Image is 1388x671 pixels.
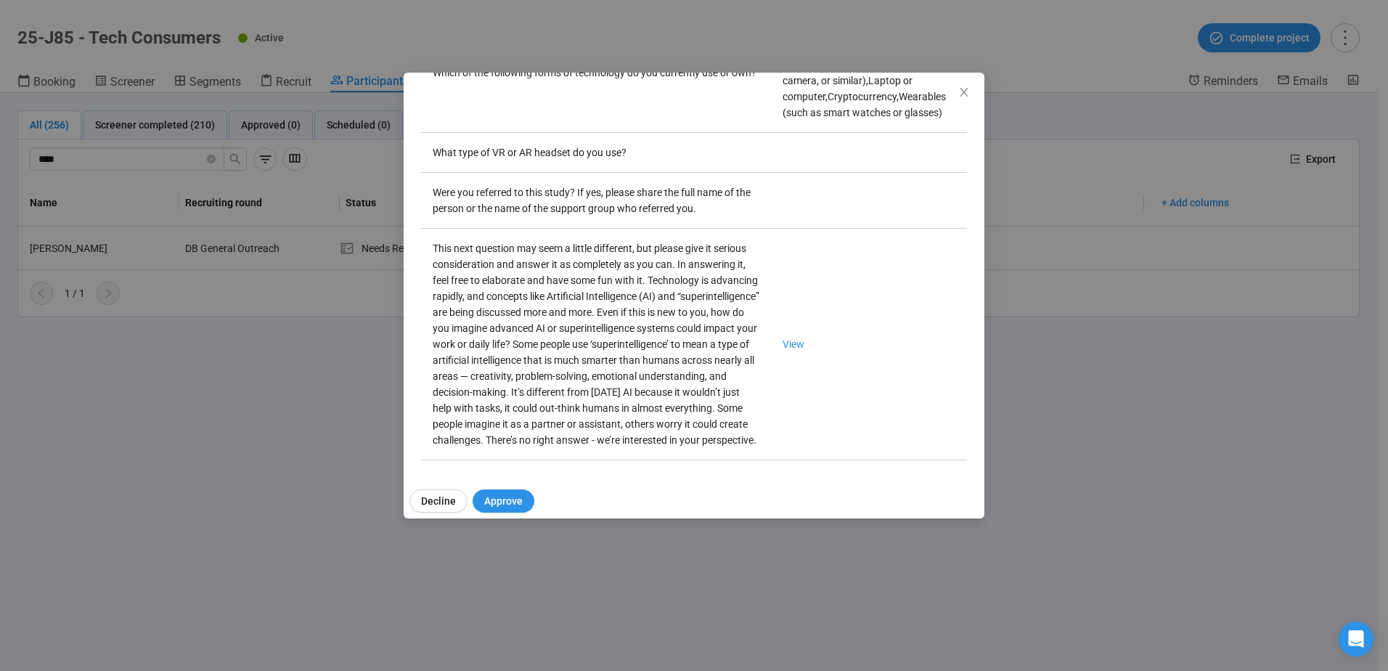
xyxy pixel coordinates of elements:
[783,338,804,350] a: View
[421,493,456,509] span: Decline
[771,13,967,133] td: Social media platforms for content creation , Smart Home Devices (such as smart thermostat, smart...
[473,489,534,513] button: Approve
[421,173,771,229] td: Were you referred to this study? If yes, please share the full name of the person or the name of ...
[958,86,970,98] span: close
[1339,622,1373,656] div: Open Intercom Messenger
[421,133,771,173] td: What type of VR or AR headset do you use?
[421,13,771,133] td: Which of the following forms of technology do you currently use or own?
[484,493,523,509] span: Approve
[956,85,972,101] button: Close
[409,489,468,513] button: Decline
[421,229,771,460] td: This next question may seem a little different, but please give it serious consideration and answ...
